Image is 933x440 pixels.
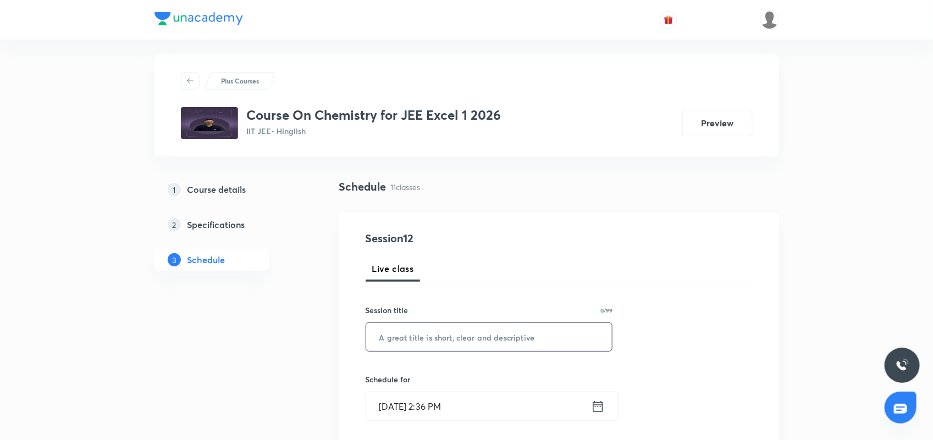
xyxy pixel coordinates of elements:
[339,179,387,195] h4: Schedule
[187,183,246,196] h5: Course details
[391,181,421,193] p: 11 classes
[760,10,779,29] img: Bhuwan Singh
[600,308,612,313] p: 0/99
[366,323,612,351] input: A great title is short, clear and descriptive
[187,218,245,231] h5: Specifications
[372,262,414,275] span: Live class
[168,218,181,231] p: 2
[154,12,243,28] a: Company Logo
[168,183,181,196] p: 1
[154,214,304,236] a: 2Specifications
[366,230,566,247] h4: Session 12
[187,253,225,266] h5: Schedule
[168,253,181,266] p: 3
[247,107,501,123] h3: Course On Chemistry for JEE Excel 1 2026
[181,107,238,139] img: 793352dc85a54f6a89899fded03181e5.png
[682,110,753,136] button: Preview
[366,304,408,316] h6: Session title
[896,359,909,372] img: ttu
[664,15,673,25] img: avatar
[366,374,613,385] h6: Schedule for
[660,11,677,29] button: avatar
[154,12,243,25] img: Company Logo
[247,125,501,137] p: IIT JEE • Hinglish
[154,179,304,200] a: 1Course details
[221,76,259,86] p: Plus Courses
